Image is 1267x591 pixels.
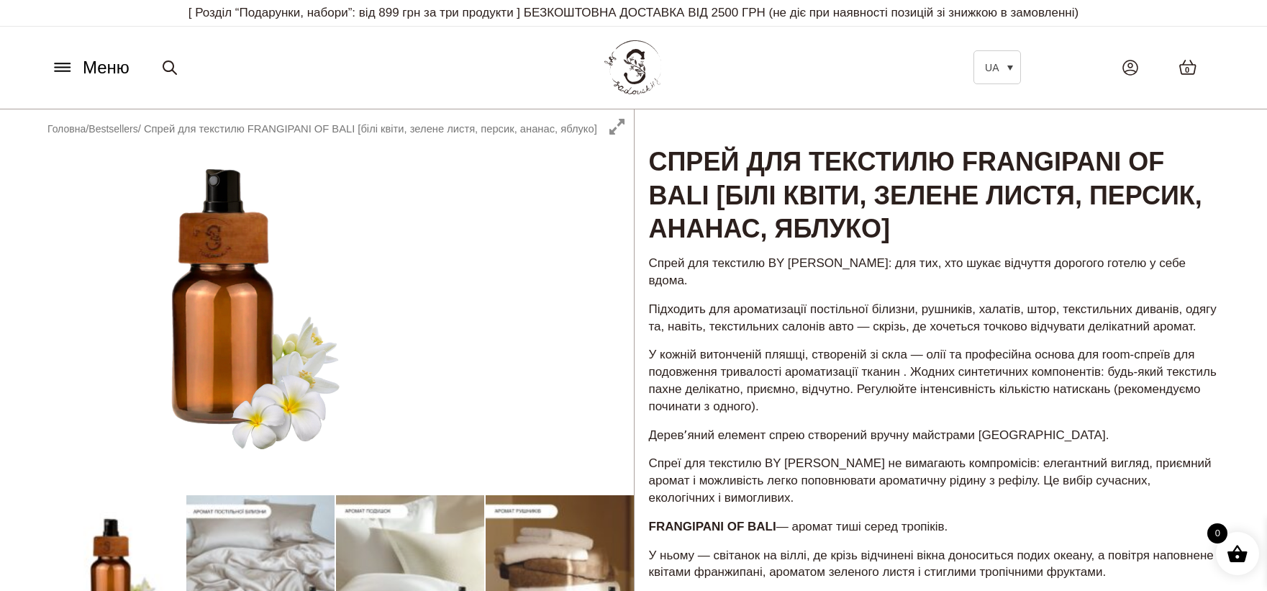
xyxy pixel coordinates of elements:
nav: Breadcrumb [47,121,597,137]
p: У кожній витонченій пляшці, створеній зі скла — олії та професійна основа для room-спреїв для под... [649,346,1217,415]
a: UA [973,50,1021,84]
p: Спрей для текстилю BY [PERSON_NAME]: для тих, хто шукає відчуття дорогого готелю у себе вдома. [649,255,1217,289]
span: Меню [83,55,130,81]
p: — аромат тиші серед тропіків. [649,518,1217,536]
h1: Спрей для текстилю FRANGIPANI OF BALI [білі квіти, зелене листя, персик, ананас, яблуко] [635,109,1232,248]
p: Деревʼяний елемент спрею створений вручну майстрами [GEOGRAPHIC_DATA]. [649,427,1217,444]
a: 0 [1164,45,1212,90]
span: UA [985,62,999,73]
strong: FRANGIPANI OF BALI [649,520,776,533]
p: У ньому — світанок на віллі, де крізь відчинені вікна доноситься подих океану, а повітря наповнен... [649,547,1217,582]
span: 0 [1207,523,1227,543]
a: Bestsellers [88,123,137,135]
p: Спреї для текстилю BY [PERSON_NAME] не вимагають компромісів: елегантний вигляд, приємний аромат ... [649,455,1217,506]
img: BY SADOVSKIY [604,40,662,94]
span: 0 [1185,64,1189,76]
p: Підходить для ароматизації постільної білизни, рушників, халатів, штор, текстильних диванів, одяг... [649,301,1217,335]
button: Меню [47,54,134,81]
a: Головна [47,123,86,135]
